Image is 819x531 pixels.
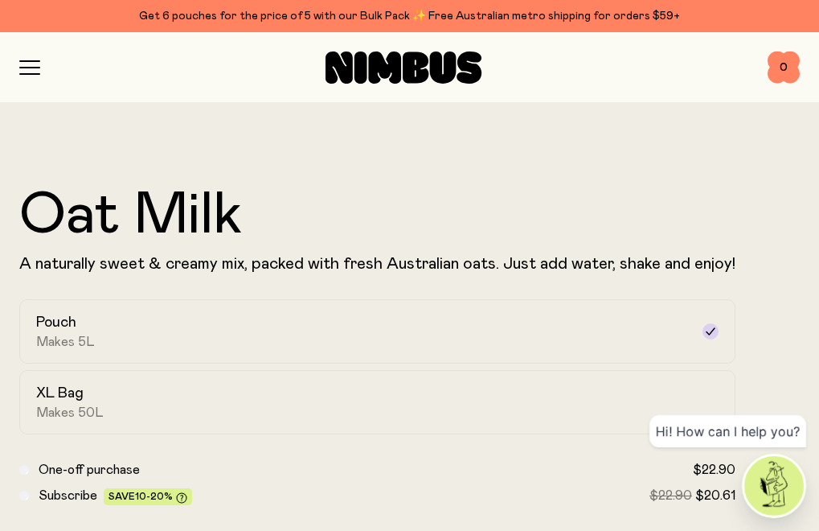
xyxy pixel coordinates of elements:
[36,405,104,421] span: Makes 50L
[36,313,76,332] h2: Pouch
[768,51,800,84] button: 0
[36,334,95,350] span: Makes 5L
[39,489,97,502] span: Subscribe
[36,384,84,403] h2: XL Bag
[744,456,804,516] img: agent
[19,254,735,274] p: A naturally sweet & creamy mix, packed with fresh Australian oats. Just add water, shake and enjoy!
[135,492,173,501] span: 10-20%
[649,415,806,447] div: Hi! How can I help you?
[19,187,735,245] h1: Oat Milk
[19,6,800,26] div: Get 6 pouches for the price of 5 with our Bulk Pack ✨ Free Australian metro shipping for orders $59+
[39,463,140,476] span: One-off purchase
[109,492,187,504] span: Save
